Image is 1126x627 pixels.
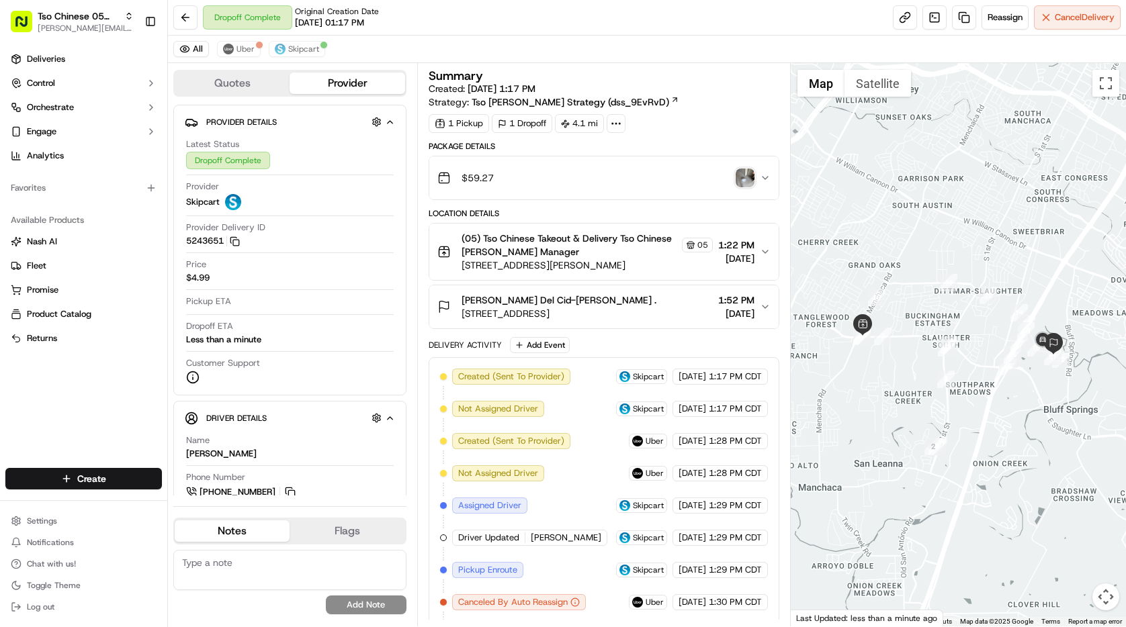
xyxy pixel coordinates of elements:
img: profile_skipcart_partner.png [619,532,630,543]
span: 1:29 PM CDT [709,499,762,512]
span: Tso Chinese 05 [PERSON_NAME] [38,9,119,23]
a: Tso [PERSON_NAME] Strategy (dss_9EvRvD) [472,95,679,109]
span: 1:28 PM CDT [709,435,762,447]
button: Reassign [982,5,1029,30]
span: Skipcart [633,565,664,575]
button: Settings [5,512,162,530]
button: Promise [5,279,162,301]
span: Skipcart [633,371,664,382]
span: [DATE] [679,564,706,576]
span: 1:22 PM [718,238,754,252]
span: Uber [646,468,664,479]
span: Customer Support [186,357,260,369]
span: 05 [697,240,708,250]
span: Assigned Driver [458,499,521,512]
div: 1 Pickup [429,114,489,133]
span: Reassign [988,11,1023,23]
button: Uber [217,41,261,57]
button: Notifications [5,533,162,552]
div: 17 [1010,334,1028,352]
a: Analytics [5,145,162,166]
span: [DATE] [679,499,706,512]
span: Driver Updated [458,532,519,544]
div: 19 [1027,339,1045,356]
div: 12 [980,287,997,304]
span: Log out [27,601,54,612]
button: Orchestrate [5,97,162,118]
span: Engage [27,126,56,138]
img: Google [794,609,838,626]
img: profile_skipcart_partner.png [619,500,630,511]
a: Report a map error [1068,618,1122,625]
div: 20 [1052,350,1070,368]
div: 15 [999,358,1016,375]
span: Tso [PERSON_NAME] Strategy (dss_9EvRvD) [472,95,669,109]
span: Created (Sent To Provider) [458,371,564,383]
span: Dropoff ETA [186,320,233,332]
div: 11 [940,274,957,291]
span: Skipcart [633,532,664,543]
img: photo_proof_of_delivery image [736,168,754,187]
span: Canceled By Auto Reassign [458,596,568,608]
span: Control [27,77,55,89]
a: Fleet [11,260,157,272]
img: uber-new-logo.jpeg [223,44,234,54]
button: Chat with us! [5,554,162,573]
span: Returns [27,332,57,344]
span: Not Assigned Driver [458,467,538,479]
span: Not Assigned Driver [458,403,538,415]
button: Toggle fullscreen view [1092,70,1119,97]
h3: Summary [429,70,483,82]
div: 7 [874,328,892,345]
button: (05) Tso Chinese Takeout & Delivery Tso Chinese [PERSON_NAME] Manager05[STREET_ADDRESS][PERSON_NA... [429,224,779,280]
span: 1:17 PM CDT [709,371,762,383]
button: Nash AI [5,231,162,252]
a: [PHONE_NUMBER] [186,485,298,499]
span: Uber [646,436,664,446]
a: Deliveries [5,48,162,70]
div: 6 [941,336,958,354]
span: Analytics [27,150,64,162]
button: All [173,41,209,57]
span: Nash AI [27,236,57,248]
span: [PERSON_NAME][EMAIL_ADDRESS][DOMAIN_NAME] [38,23,134,34]
span: Toggle Theme [27,580,81,591]
button: Create [5,468,162,489]
span: Latest Status [186,138,239,150]
span: 1:28 PM CDT [709,467,762,479]
button: $59.27photo_proof_of_delivery image [429,156,779,199]
button: Provider Details [185,111,395,133]
div: 2 [924,438,942,455]
span: Notifications [27,537,74,548]
a: Terms (opens in new tab) [1041,618,1060,625]
span: Price [186,258,206,271]
span: Pickup ETA [186,295,231,307]
span: Created: [429,82,535,95]
span: Created (Sent To Provider) [458,435,564,447]
span: Deliveries [27,53,65,65]
div: Location Details [429,208,779,219]
a: Returns [11,332,157,344]
span: Skipcart [186,196,220,208]
span: [PERSON_NAME] Del Cid-[PERSON_NAME] . [462,293,656,307]
div: Package Details [429,141,779,152]
span: Provider Details [206,117,277,128]
button: Tso Chinese 05 [PERSON_NAME][PERSON_NAME][EMAIL_ADDRESS][DOMAIN_NAME] [5,5,139,38]
button: Provider [290,73,404,94]
span: [STREET_ADDRESS] [462,307,656,320]
button: Notes [175,520,290,542]
button: Map camera controls [1092,583,1119,610]
span: Provider Delivery ID [186,222,265,234]
span: [DATE] [679,596,706,608]
span: Create [77,472,106,485]
span: 1:52 PM [718,293,754,307]
img: profile_skipcart_partner.png [619,403,630,414]
div: 10 [868,289,885,306]
div: Delivery Activity [429,340,502,350]
span: Pickup Enroute [458,564,517,576]
a: Open this area in Google Maps (opens a new window) [794,609,838,626]
span: [DATE] [679,467,706,479]
span: Skipcart [633,500,664,511]
img: uber-new-logo.jpeg [632,436,643,446]
span: 1:17 PM CDT [709,403,762,415]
